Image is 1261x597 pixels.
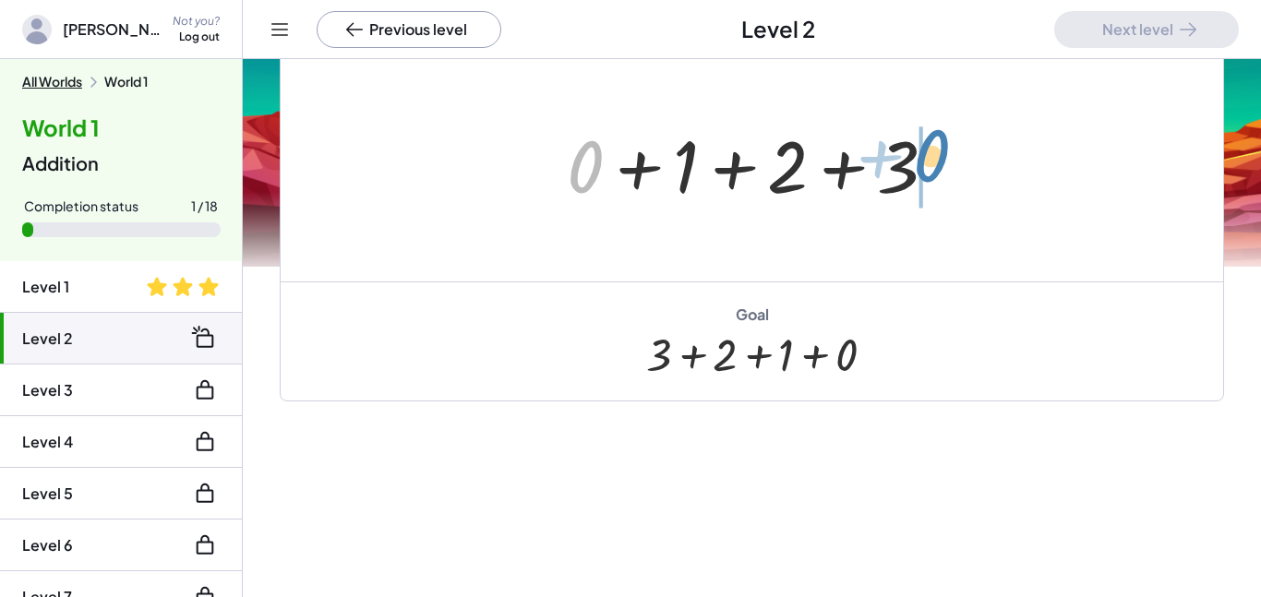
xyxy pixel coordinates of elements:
[173,14,220,30] div: Not you?
[22,431,73,453] div: Level 4
[22,534,73,556] div: Level 6
[22,328,73,350] div: Level 2
[63,18,162,41] span: [PERSON_NAME]
[741,14,815,45] span: Level 2
[104,74,148,90] div: World 1
[317,11,501,48] button: Previous level
[22,276,69,298] div: Level 1
[22,74,82,90] button: All Worlds
[179,30,220,45] div: Log out
[1054,11,1239,48] button: Next level
[736,304,769,325] div: Goal
[191,198,218,215] div: 1 / 18
[22,483,73,505] div: Level 5
[22,150,220,176] div: Addition
[22,113,220,144] h4: World 1
[24,198,138,215] div: Completion status
[22,379,73,401] div: Level 3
